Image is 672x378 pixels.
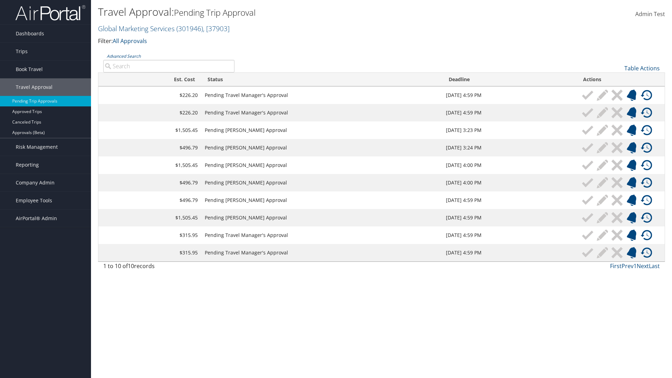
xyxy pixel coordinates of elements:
[595,142,610,153] a: Modify
[626,107,637,118] img: ta-remind.png
[580,230,595,241] a: Approve
[624,247,639,258] a: Remind
[641,142,652,153] img: ta-history.png
[626,142,637,153] img: ta-remind.png
[610,212,624,223] a: Cancel
[611,90,623,101] img: ta-cancel-inactive.png
[639,90,654,101] a: View History
[16,192,52,209] span: Employee Tools
[582,195,593,206] img: ta-approve-inactive.png
[595,177,610,188] a: Modify
[595,230,610,241] a: Modify
[639,177,654,188] a: View History
[633,262,637,270] a: 1
[201,104,442,121] td: Pending Travel Manager's Approval
[580,212,595,223] a: Approve
[641,247,652,258] img: ta-history.png
[442,226,577,244] td: [DATE] 4:59 PM
[16,25,44,42] span: Dashboards
[624,212,639,223] a: Remind
[120,86,201,104] td: $226.20
[639,160,654,171] a: View History
[624,125,639,136] a: Remind
[201,174,442,191] td: Pending [PERSON_NAME] Approval
[98,24,230,33] a: Global Marketing Services
[611,142,623,153] img: ta-cancel-inactive.png
[610,125,624,136] a: Cancel
[595,125,610,136] a: Modify
[635,3,665,25] a: Admin Test
[610,107,624,118] a: Cancel
[626,230,637,241] img: ta-remind.png
[107,53,141,59] a: Advanced Search
[16,174,55,191] span: Company Admin
[624,195,639,206] a: Remind
[442,73,577,86] th: Deadline: activate to sort column descending
[649,262,660,270] a: Last
[595,212,610,223] a: Modify
[582,142,593,153] img: ta-approve-inactive.png
[442,174,577,191] td: [DATE] 4:00 PM
[174,7,255,18] small: Pending Trip Approval
[442,121,577,139] td: [DATE] 3:23 PM
[610,177,624,188] a: Cancel
[442,139,577,156] td: [DATE] 3:24 PM
[611,212,623,223] img: ta-cancel-inactive.png
[128,262,134,270] span: 10
[442,191,577,209] td: [DATE] 4:59 PM
[120,226,201,244] td: $315.95
[201,156,442,174] td: Pending [PERSON_NAME] Approval
[611,230,623,241] img: ta-cancel-inactive.png
[610,160,624,171] a: Cancel
[611,107,623,118] img: ta-cancel-inactive.png
[641,90,652,101] img: ta-history.png
[626,212,637,223] img: ta-remind.png
[597,107,608,118] img: ta-modify-inactive.png
[120,139,201,156] td: $496.79
[582,125,593,136] img: ta-approve-inactive.png
[98,37,476,46] p: Filter:
[626,177,637,188] img: ta-remind.png
[582,230,593,241] img: ta-approve-inactive.png
[626,90,637,101] img: ta-remind.png
[624,177,639,188] a: Remind
[582,212,593,223] img: ta-approve-inactive.png
[16,61,43,78] span: Book Travel
[176,24,203,33] span: ( 301946 )
[442,104,577,121] td: [DATE] 4:59 PM
[626,247,637,258] img: ta-remind.png
[201,86,442,104] td: Pending Travel Manager's Approval
[120,121,201,139] td: $1,505.45
[16,156,39,174] span: Reporting
[641,125,652,136] img: ta-history.png
[597,247,608,258] img: ta-modify-inactive.png
[626,125,637,136] img: ta-remind.png
[622,262,633,270] a: Prev
[597,90,608,101] img: ta-modify-inactive.png
[580,142,595,153] a: Approve
[641,160,652,171] img: ta-history.png
[203,24,230,33] span: , [ 37903 ]
[641,195,652,206] img: ta-history.png
[201,209,442,226] td: Pending [PERSON_NAME] Approval
[641,177,652,188] img: ta-history.png
[595,107,610,118] a: Modify
[624,64,660,72] a: Table Actions
[624,160,639,171] a: Remind
[16,138,58,156] span: Risk Management
[113,37,147,45] a: All Approvals
[597,212,608,223] img: ta-modify-inactive.png
[16,43,28,60] span: Trips
[201,191,442,209] td: Pending [PERSON_NAME] Approval
[639,142,654,153] a: View History
[641,107,652,118] img: ta-history.png
[595,247,610,258] a: Modify
[597,177,608,188] img: ta-modify-inactive.png
[611,177,623,188] img: ta-cancel-inactive.png
[120,156,201,174] td: $1,505.45
[201,226,442,244] td: Pending Travel Manager's Approval
[582,107,593,118] img: ta-approve-inactive.png
[637,262,649,270] a: Next
[624,230,639,241] a: Remind
[610,142,624,153] a: Cancel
